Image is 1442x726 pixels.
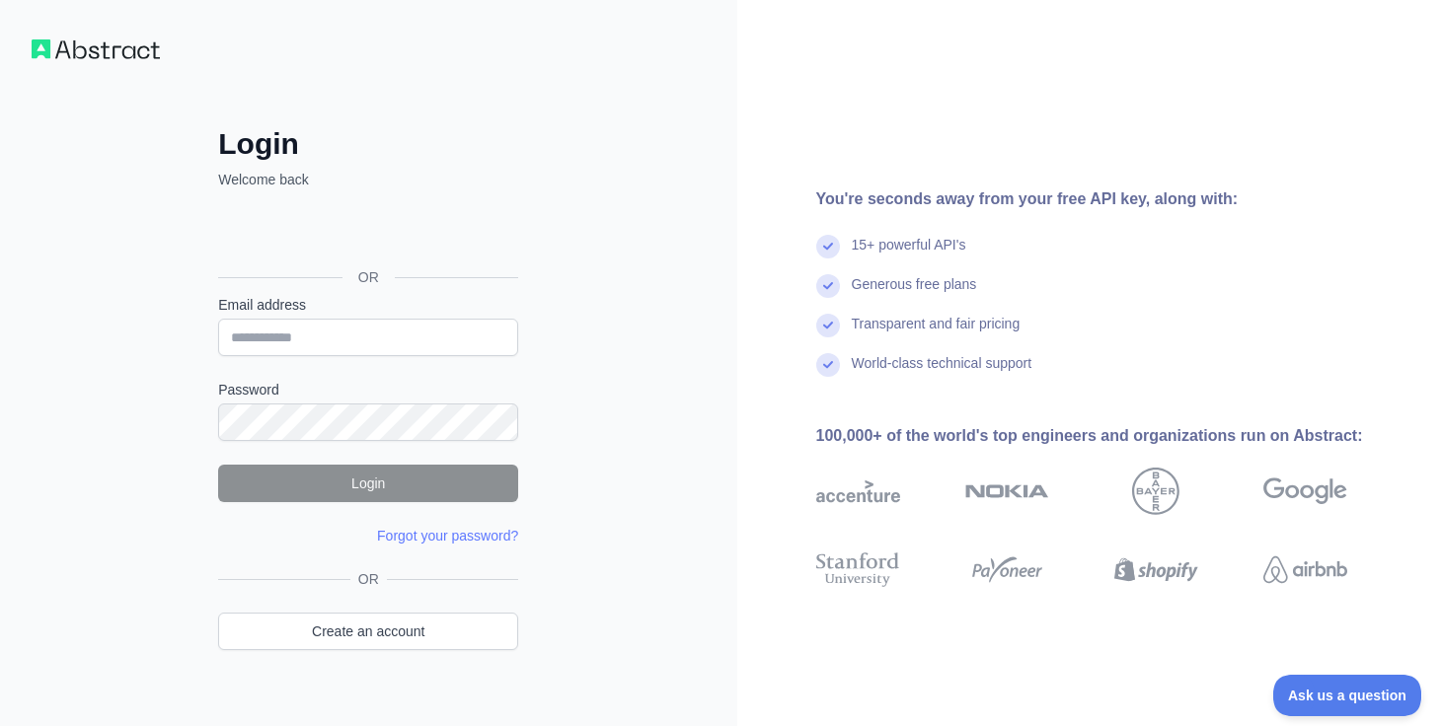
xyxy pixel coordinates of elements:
img: check mark [816,274,840,298]
img: check mark [816,235,840,258]
label: Email address [218,295,518,315]
img: nokia [965,468,1049,515]
div: 100,000+ of the world's top engineers and organizations run on Abstract: [816,424,1411,448]
div: 15+ powerful API's [852,235,966,274]
span: OR [342,267,395,287]
img: google [1263,468,1347,515]
button: Login [218,465,518,502]
img: check mark [816,353,840,377]
iframe: Toggle Customer Support [1273,675,1422,716]
div: World-class technical support [852,353,1032,393]
label: Password [218,380,518,399]
img: accenture [816,468,900,515]
p: Welcome back [218,170,518,189]
img: shopify [1114,548,1198,591]
div: You're seconds away from your free API key, along with: [816,187,1411,211]
img: bayer [1132,468,1179,515]
img: payoneer [965,548,1049,591]
iframe: “使用 Google 账号登录”按钮 [208,211,524,254]
h2: Login [218,126,518,162]
div: Generous free plans [852,274,977,314]
a: Create an account [218,613,518,650]
span: OR [350,569,387,589]
img: airbnb [1263,548,1347,591]
a: Forgot your password? [377,528,518,544]
img: Workflow [32,39,160,59]
div: Transparent and fair pricing [852,314,1021,353]
img: stanford university [816,548,900,591]
img: check mark [816,314,840,337]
